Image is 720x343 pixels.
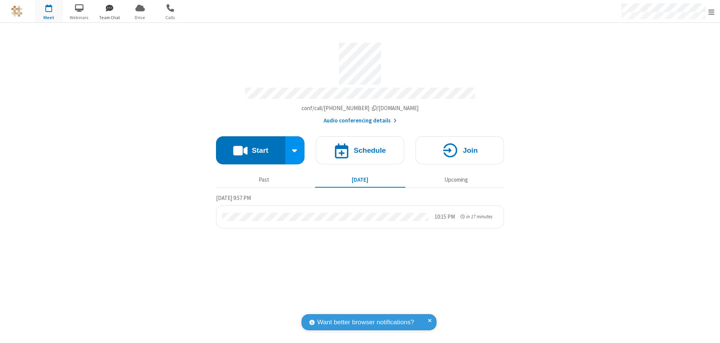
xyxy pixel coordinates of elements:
h4: Schedule [354,147,386,154]
span: Webinars [65,14,93,21]
button: [DATE] [315,173,405,187]
span: in 17 minutes [466,213,492,220]
button: Past [219,173,309,187]
button: Upcoming [411,173,501,187]
span: Want better browser notifications? [317,318,414,327]
span: Meet [35,14,63,21]
span: Copy my meeting room link [301,104,419,112]
button: Audio conferencing details [324,116,397,125]
section: Account details [216,37,504,125]
button: Join [415,136,504,164]
span: Drive [126,14,154,21]
div: 10:15 PM [435,213,455,221]
div: Start conference options [285,136,305,164]
button: Schedule [316,136,404,164]
h4: Start [252,147,268,154]
span: Calls [156,14,184,21]
span: [DATE] 9:57 PM [216,194,251,201]
button: Start [216,136,285,164]
section: Today's Meetings [216,194,504,228]
img: QA Selenium DO NOT DELETE OR CHANGE [11,6,22,17]
h4: Join [463,147,478,154]
span: Team Chat [96,14,124,21]
button: Copy my meeting room linkCopy my meeting room link [301,104,419,113]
